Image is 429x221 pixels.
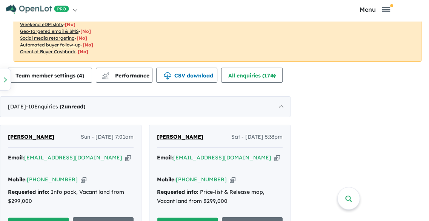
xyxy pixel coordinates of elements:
a: [PERSON_NAME] [8,133,54,142]
strong: Email: [8,154,24,161]
button: Copy [125,154,131,162]
span: 4 [79,72,82,79]
a: [PHONE_NUMBER] [27,176,78,183]
u: OpenLot Buyer Cashback [20,49,76,54]
strong: ( unread) [60,103,85,110]
u: Weekend eDM slots [20,22,63,27]
button: All enquiries (174) [221,68,283,83]
u: Automated buyer follow-up [20,42,81,48]
a: [PHONE_NUMBER] [176,176,227,183]
span: [PERSON_NAME] [157,133,203,140]
div: Info pack, Vacant land from $299,000 [8,188,134,206]
a: [EMAIL_ADDRESS][DOMAIN_NAME] [24,154,122,161]
div: Price-list & Release map, Vacant land from $299,000 [157,188,283,206]
u: Social media retargeting [20,35,75,41]
button: Copy [230,176,235,184]
span: 2 [62,103,65,110]
button: Performance [96,68,152,83]
span: [No] [80,28,91,34]
span: [No] [78,49,88,54]
span: - 10 Enquir ies [26,103,85,110]
u: Geo-targeted email & SMS [20,28,78,34]
span: [No] [65,22,75,27]
button: Copy [81,176,86,184]
strong: Email: [157,154,173,161]
img: bar-chart.svg [102,74,109,79]
span: [No] [77,35,87,41]
span: Performance [103,72,149,79]
span: Sun - [DATE] 7:01am [81,133,134,142]
a: [PERSON_NAME] [157,133,203,142]
img: download icon [164,72,171,80]
strong: Requested info: [8,189,49,195]
button: Toggle navigation [323,6,427,13]
img: line-chart.svg [102,72,109,76]
strong: Requested info: [157,189,198,195]
span: [PERSON_NAME] [8,133,54,140]
strong: Mobile: [157,176,176,183]
button: Copy [274,154,280,162]
strong: Mobile: [8,176,27,183]
a: [EMAIL_ADDRESS][DOMAIN_NAME] [173,154,271,161]
button: CSV download [156,68,217,83]
img: Openlot PRO Logo White [6,5,69,14]
button: Team member settings (4) [8,68,92,83]
span: Sat - [DATE] 5:33pm [231,133,283,142]
span: [No] [83,42,93,48]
